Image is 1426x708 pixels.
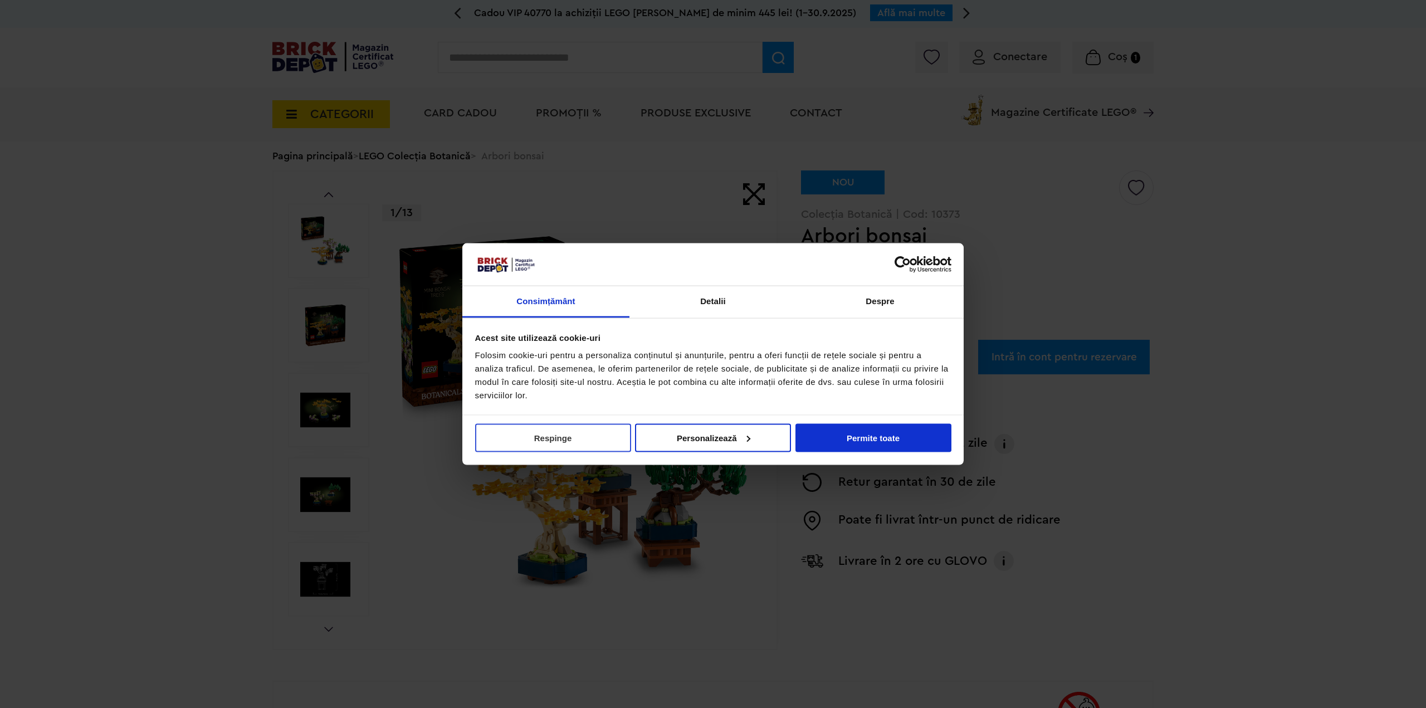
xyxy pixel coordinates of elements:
a: Despre [797,286,964,318]
div: Folosim cookie-uri pentru a personaliza conținutul și anunțurile, pentru a oferi funcții de rețel... [475,349,951,402]
a: Usercentrics Cookiebot - opens in a new window [854,256,951,272]
a: Consimțământ [462,286,629,318]
button: Personalizează [635,423,791,452]
img: siglă [475,256,536,274]
button: Permite toate [795,423,951,452]
a: Detalii [629,286,797,318]
div: Acest site utilizează cookie-uri [475,331,951,344]
button: Respinge [475,423,631,452]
